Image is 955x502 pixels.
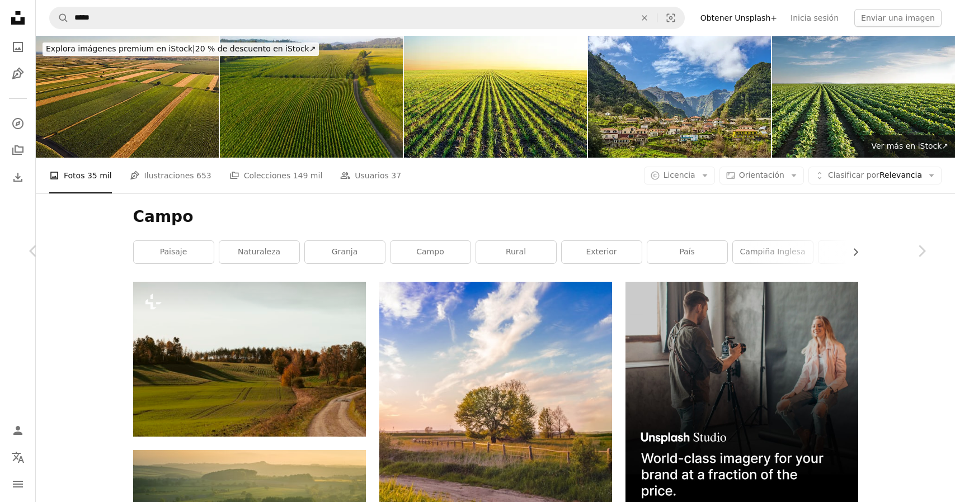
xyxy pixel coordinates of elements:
a: Colecciones 149 mil [229,158,323,193]
button: Idioma [7,446,29,468]
a: Ver más en iStock↗ [864,135,955,158]
div: 20 % de descuento en iStock ↗ [43,42,319,56]
button: Buscar en Unsplash [50,7,69,29]
img: Cornfields [220,36,403,158]
a: Iniciar sesión / Registrarse [7,419,29,442]
button: Borrar [632,7,657,29]
button: Búsqueda visual [657,7,684,29]
a: Siguiente [888,197,955,305]
a: Obtener Unsplash+ [694,9,784,27]
form: Encuentra imágenes en todo el sitio [49,7,685,29]
button: Licencia [644,167,715,184]
a: Explorar [7,112,29,135]
button: Orientación [719,167,804,184]
img: Un camino de tierra que atraviesa un exuberante campo verde [133,282,366,437]
a: pueblo [818,241,898,263]
a: naturaleza [219,241,299,263]
a: Colecciones [7,139,29,162]
span: Relevancia [828,170,922,181]
h1: Campo [133,207,858,227]
span: 653 [196,169,211,182]
img: Aerial drone view of cultivated green corn field during sunset [36,36,219,158]
button: Clasificar porRelevancia [808,167,942,184]
img: Campo de soja [772,36,955,158]
a: Usuarios 37 [340,158,401,193]
span: 149 mil [293,169,323,182]
span: 37 [391,169,401,182]
button: desplazar lista a la derecha [845,241,858,263]
span: Ver más en iStock ↗ [871,141,948,150]
span: Clasificar por [828,171,879,179]
button: Enviar una imagen [854,9,942,27]
a: Fotos [7,36,29,58]
a: país [647,241,727,263]
span: Orientación [739,171,784,179]
a: Historial de descargas [7,166,29,188]
a: Campiña inglesa [733,241,813,263]
a: Explora imágenes premium en iStock|20 % de descuento en iStock↗ [36,36,326,63]
img: Rural de Madeira-Parque Natural hacer Ribeiro Frio [588,36,771,158]
a: Inicia sesión [784,9,845,27]
a: rural [476,241,556,263]
a: Campo de hierba verde y árboles [379,435,612,446]
span: Explora imágenes premium en iStock | [46,44,195,53]
a: exterior [562,241,642,263]
span: Licencia [664,171,695,179]
a: granja [305,241,385,263]
a: paisaje [134,241,214,263]
img: Invierno parches de trigo en puesta de sol luz [404,36,587,158]
button: Menú [7,473,29,495]
a: Ilustraciones [7,63,29,85]
a: campo [391,241,471,263]
a: Un camino de tierra que atraviesa un exuberante campo verde [133,354,366,364]
a: Ilustraciones 653 [130,158,211,193]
